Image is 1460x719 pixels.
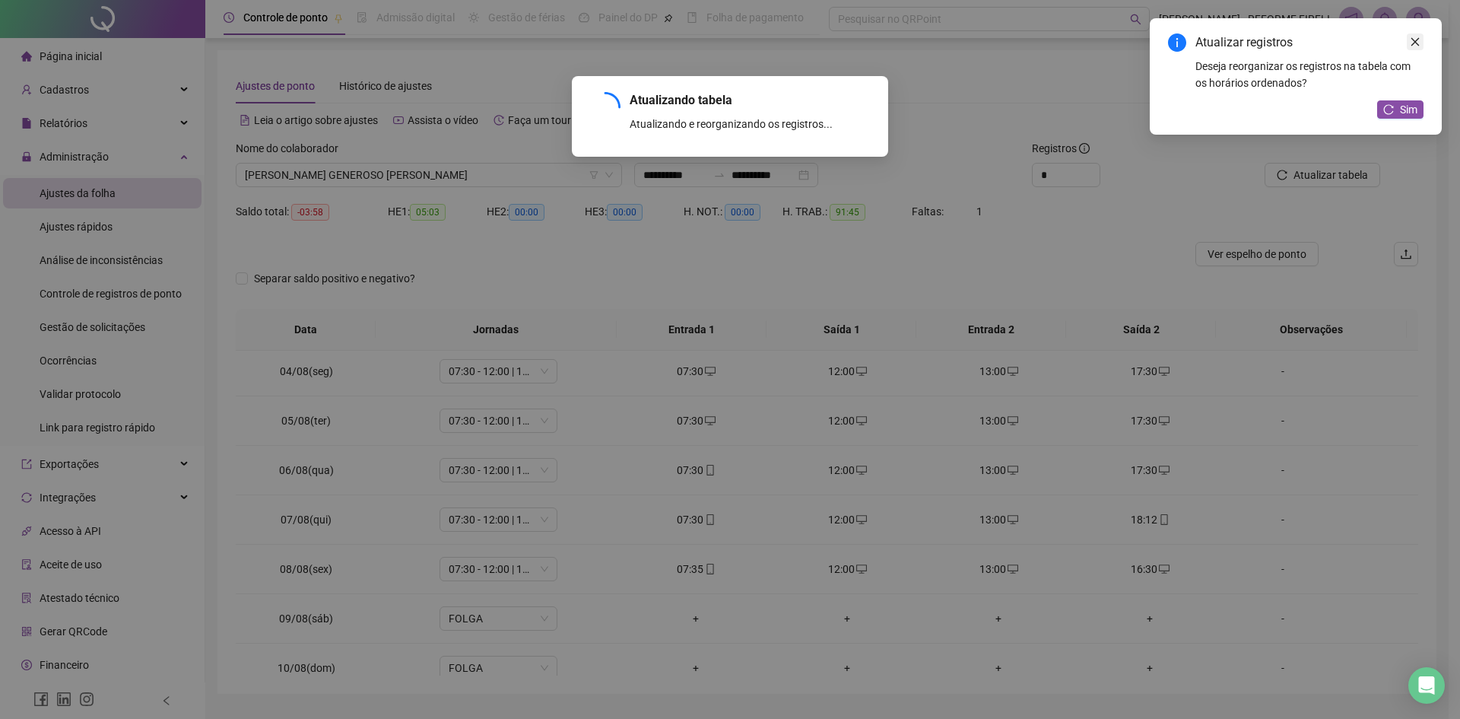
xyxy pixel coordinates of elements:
[1407,33,1423,50] a: Close
[630,91,870,110] div: Atualizando tabela
[630,116,870,132] div: Atualizando e reorganizando os registros...
[1195,33,1423,52] div: Atualizar registros
[1168,33,1186,52] span: info-circle
[1195,58,1423,91] div: Deseja reorganizar os registros na tabela com os horários ordenados?
[587,89,623,125] span: loading
[1410,37,1420,47] span: close
[1400,101,1417,118] span: Sim
[1383,104,1394,115] span: reload
[1408,667,1445,704] div: Open Intercom Messenger
[1377,100,1423,119] button: Sim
